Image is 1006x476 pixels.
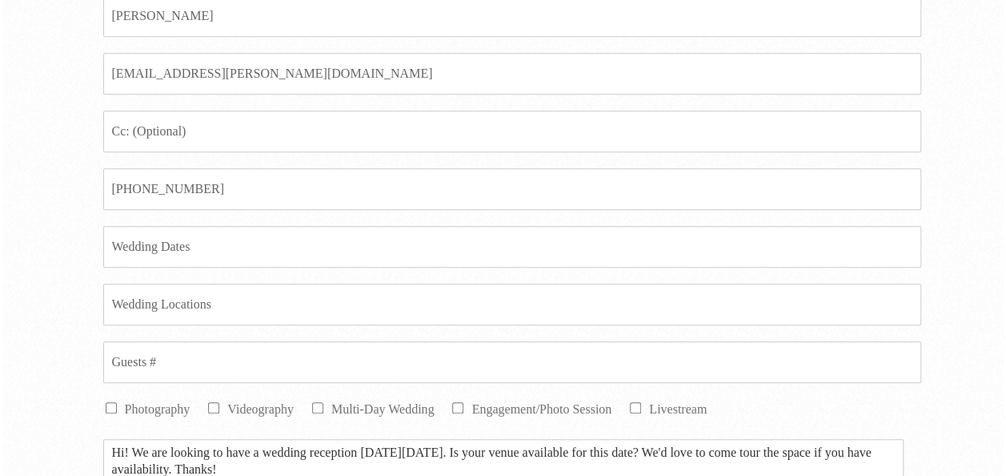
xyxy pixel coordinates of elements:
[649,402,707,416] label: Livestream
[103,53,921,95] input: Email
[103,226,921,268] input: Wedding Dates
[227,402,294,416] label: Videography
[103,111,921,152] input: Cc: (Optional)
[471,402,611,416] label: Engagement/Photo Session
[125,402,190,416] label: Photography
[331,402,435,416] label: Multi-Day Wedding
[103,341,921,383] input: Guests #
[103,284,921,325] input: Wedding Locations
[103,168,921,210] input: Phone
